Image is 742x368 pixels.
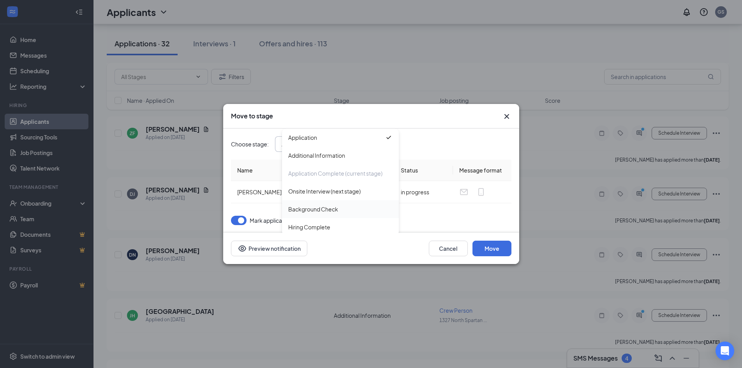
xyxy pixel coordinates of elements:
button: Move [472,241,511,256]
button: Preview notificationEye [231,241,307,256]
td: in progress [395,181,453,203]
th: Status [395,160,453,181]
h3: Move to stage [231,112,273,120]
span: [PERSON_NAME] [237,188,282,195]
svg: Eye [238,244,247,253]
div: Onsite Interview (next stage) [288,187,361,195]
svg: Email [459,187,469,197]
span: Choose stage : [231,140,269,148]
div: Application [288,133,317,142]
div: Background Check [288,205,338,213]
svg: Cross [502,112,511,121]
th: Message format [453,160,511,181]
svg: MobileSms [476,187,486,197]
button: Close [502,112,511,121]
svg: Checkmark [385,134,393,141]
div: Additional Information [288,151,345,160]
span: Mark applicant(s) as Completed for Application Complete [250,216,396,225]
div: Open Intercom Messenger [716,342,734,360]
div: Application Complete (current stage) [288,169,382,178]
th: Name [231,160,395,181]
button: Cancel [429,241,468,256]
div: Hiring Complete [288,223,330,231]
